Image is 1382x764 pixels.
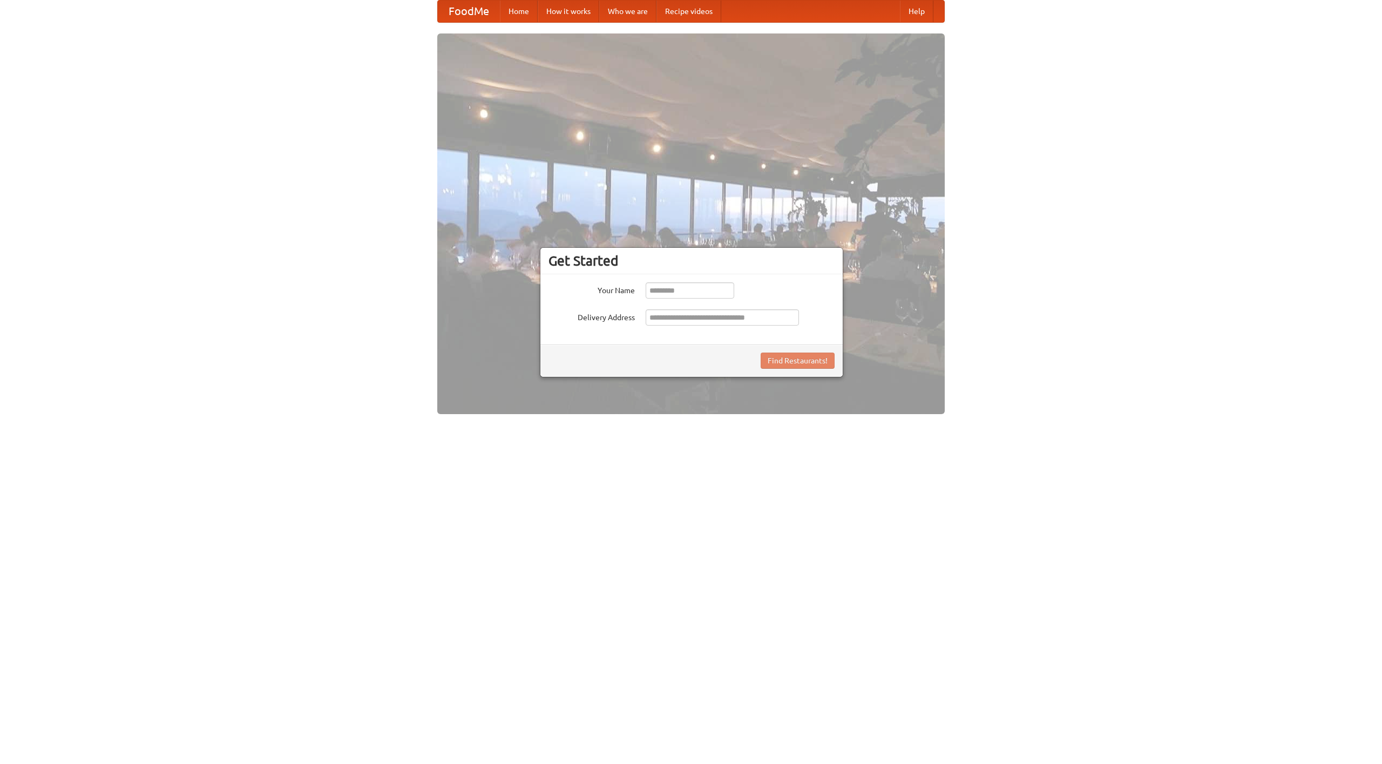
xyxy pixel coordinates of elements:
button: Find Restaurants! [761,353,835,369]
a: Home [500,1,538,22]
a: How it works [538,1,599,22]
label: Your Name [548,282,635,296]
a: Help [900,1,933,22]
a: Who we are [599,1,656,22]
label: Delivery Address [548,309,635,323]
a: Recipe videos [656,1,721,22]
h3: Get Started [548,253,835,269]
a: FoodMe [438,1,500,22]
